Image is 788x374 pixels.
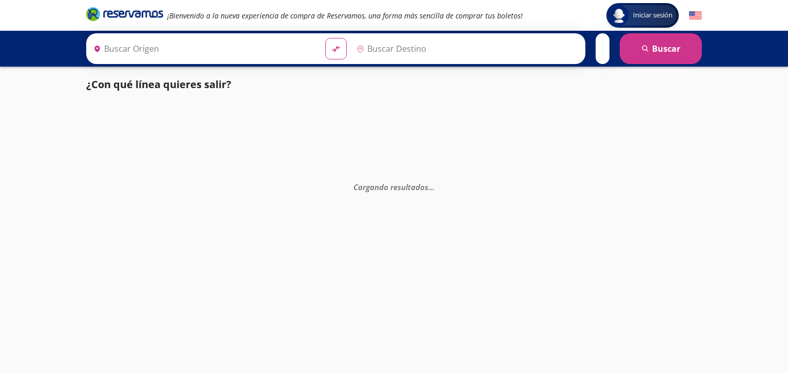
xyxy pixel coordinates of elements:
[86,6,163,25] a: Brand Logo
[86,6,163,22] i: Brand Logo
[86,77,231,92] p: ¿Con qué línea quieres salir?
[629,10,677,20] span: Iniciar sesión
[689,9,702,22] button: English
[620,33,702,64] button: Buscar
[428,182,430,192] span: .
[430,182,432,192] span: .
[167,11,523,20] em: ¡Bienvenido a la nueva experiencia de compra de Reservamos, una forma más sencilla de comprar tus...
[432,182,435,192] span: .
[352,36,580,61] input: Buscar Destino
[353,182,435,192] em: Cargando resultados
[89,36,317,61] input: Buscar Origen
